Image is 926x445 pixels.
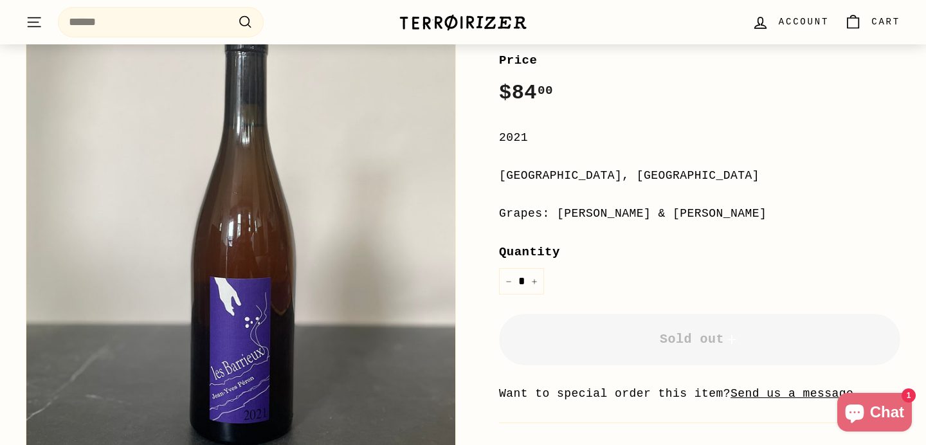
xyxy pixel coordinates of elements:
[731,387,853,400] a: Send us a message
[837,3,908,41] a: Cart
[871,15,900,29] span: Cart
[499,385,900,403] li: Want to special order this item?
[499,242,900,262] label: Quantity
[499,268,518,295] button: Reduce item quantity by one
[660,332,740,347] span: Sold out
[499,81,553,105] span: $84
[744,3,837,41] a: Account
[833,393,916,435] inbox-online-store-chat: Shopify online store chat
[499,51,900,70] label: Price
[499,204,900,223] div: Grapes: [PERSON_NAME] & [PERSON_NAME]
[538,84,553,98] sup: 00
[499,167,900,185] div: [GEOGRAPHIC_DATA], [GEOGRAPHIC_DATA]
[499,268,544,295] input: quantity
[499,129,900,147] div: 2021
[499,314,900,365] button: Sold out
[525,268,544,295] button: Increase item quantity by one
[779,15,829,29] span: Account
